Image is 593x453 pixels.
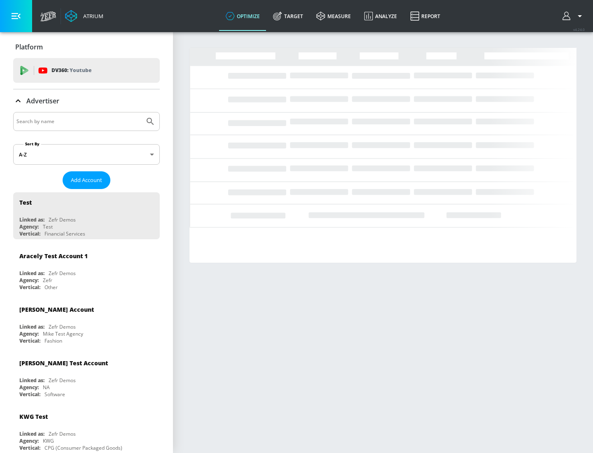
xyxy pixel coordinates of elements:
[49,216,76,223] div: Zefr Demos
[65,10,103,22] a: Atrium
[19,384,39,391] div: Agency:
[71,175,102,185] span: Add Account
[44,337,62,344] div: Fashion
[63,171,110,189] button: Add Account
[19,306,94,313] div: [PERSON_NAME] Account
[13,353,160,400] div: [PERSON_NAME] Test AccountLinked as:Zefr DemosAgency:NAVertical:Software
[13,246,160,293] div: Aracely Test Account 1Linked as:Zefr DemosAgency:ZefrVertical:Other
[19,437,39,444] div: Agency:
[43,277,52,284] div: Zefr
[310,1,357,31] a: measure
[19,216,44,223] div: Linked as:
[13,299,160,346] div: [PERSON_NAME] AccountLinked as:Zefr DemosAgency:Mike Test AgencyVertical:Fashion
[19,323,44,330] div: Linked as:
[44,230,85,237] div: Financial Services
[19,413,48,420] div: KWG Test
[44,391,65,398] div: Software
[19,252,88,260] div: Aracely Test Account 1
[43,437,54,444] div: KWG
[16,116,141,127] input: Search by name
[19,277,39,284] div: Agency:
[573,27,585,32] span: v 4.24.0
[49,323,76,330] div: Zefr Demos
[357,1,404,31] a: Analyze
[13,192,160,239] div: TestLinked as:Zefr DemosAgency:TestVertical:Financial Services
[80,12,103,20] div: Atrium
[19,337,40,344] div: Vertical:
[19,359,108,367] div: [PERSON_NAME] Test Account
[404,1,447,31] a: Report
[51,66,91,75] p: DV360:
[19,391,40,398] div: Vertical:
[23,141,41,147] label: Sort By
[19,284,40,291] div: Vertical:
[19,223,39,230] div: Agency:
[19,230,40,237] div: Vertical:
[49,430,76,437] div: Zefr Demos
[13,144,160,165] div: A-Z
[49,377,76,384] div: Zefr Demos
[43,384,50,391] div: NA
[13,35,160,58] div: Platform
[26,96,59,105] p: Advertiser
[19,270,44,277] div: Linked as:
[44,284,58,291] div: Other
[13,58,160,83] div: DV360: Youtube
[266,1,310,31] a: Target
[44,444,122,451] div: CPG (Consumer Packaged Goods)
[15,42,43,51] p: Platform
[19,444,40,451] div: Vertical:
[19,430,44,437] div: Linked as:
[19,330,39,337] div: Agency:
[19,198,32,206] div: Test
[13,89,160,112] div: Advertiser
[49,270,76,277] div: Zefr Demos
[19,377,44,384] div: Linked as:
[70,66,91,75] p: Youtube
[219,1,266,31] a: optimize
[43,223,53,230] div: Test
[43,330,83,337] div: Mike Test Agency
